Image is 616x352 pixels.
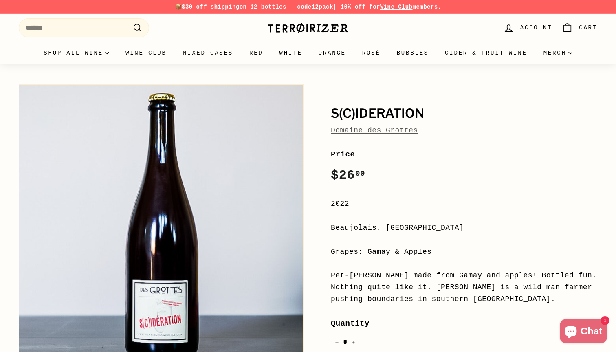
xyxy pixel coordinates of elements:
div: Pet-[PERSON_NAME] made from Gamay and apples! Bottled fun. Nothing quite like it. [PERSON_NAME] i... [331,270,597,305]
sup: 00 [355,169,365,178]
a: White [271,42,310,64]
p: 📦 on 12 bottles - code | 10% off for members. [19,2,597,11]
span: Cart [579,23,597,32]
label: Quantity [331,317,597,330]
button: Increase item quantity by one [347,334,359,350]
button: Reduce item quantity by one [331,334,343,350]
a: Rosé [354,42,389,64]
a: Domaine des Grottes [331,126,418,134]
a: Cart [557,16,602,40]
a: Orange [310,42,354,64]
strong: 12pack [312,4,333,10]
summary: Shop all wine [35,42,117,64]
h1: S(c)ideration [331,107,597,121]
a: Mixed Cases [175,42,241,64]
div: 2022 [331,198,597,210]
label: Price [331,148,597,161]
a: Red [241,42,271,64]
a: Wine Club [380,4,413,10]
span: Account [520,23,552,32]
a: Wine Club [117,42,175,64]
div: Grapes: Gamay & Apples [331,246,597,258]
div: Beaujolais, [GEOGRAPHIC_DATA] [331,222,597,234]
a: Bubbles [389,42,437,64]
input: quantity [331,334,359,350]
span: $30 off shipping [182,4,240,10]
span: $26 [331,168,365,183]
a: Account [498,16,557,40]
summary: Merch [535,42,581,64]
a: Cider & Fruit Wine [437,42,535,64]
inbox-online-store-chat: Shopify online store chat [557,319,609,345]
div: Primary [2,42,614,64]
